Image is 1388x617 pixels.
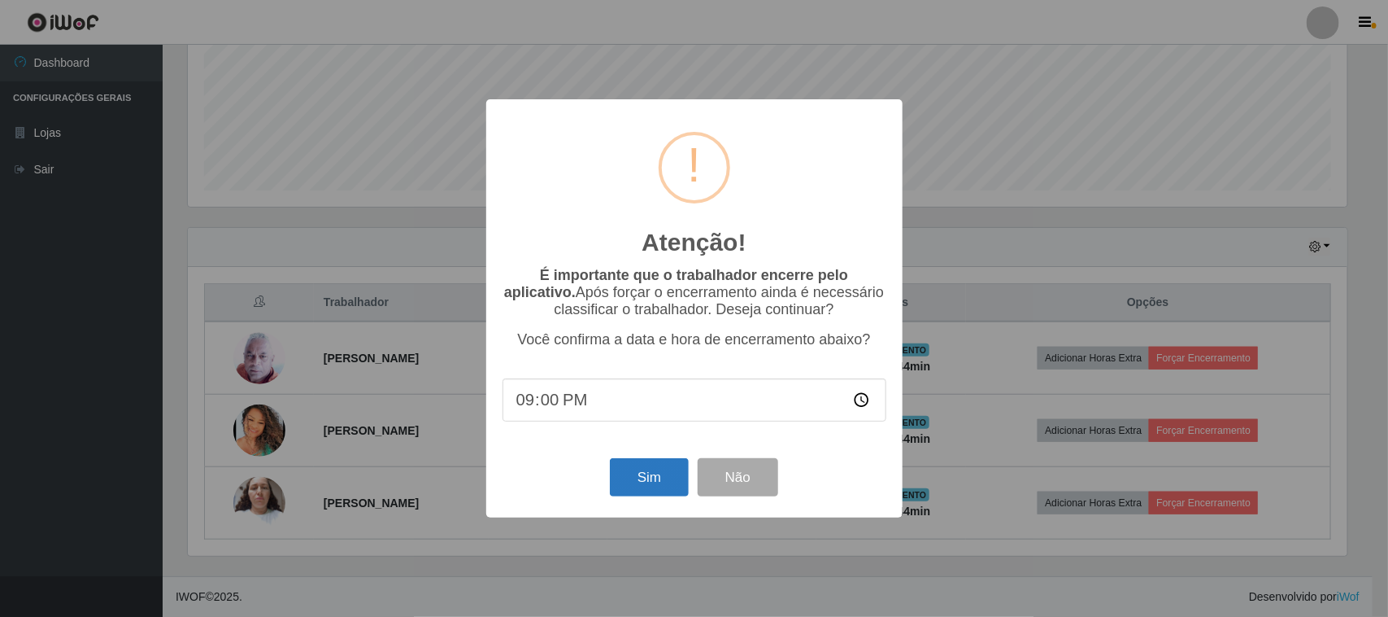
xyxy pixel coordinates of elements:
button: Não [698,458,778,497]
h2: Atenção! [642,228,746,257]
b: É importante que o trabalhador encerre pelo aplicativo. [504,267,848,300]
p: Você confirma a data e hora de encerramento abaixo? [503,331,886,348]
p: Após forçar o encerramento ainda é necessário classificar o trabalhador. Deseja continuar? [503,267,886,318]
button: Sim [610,458,689,497]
